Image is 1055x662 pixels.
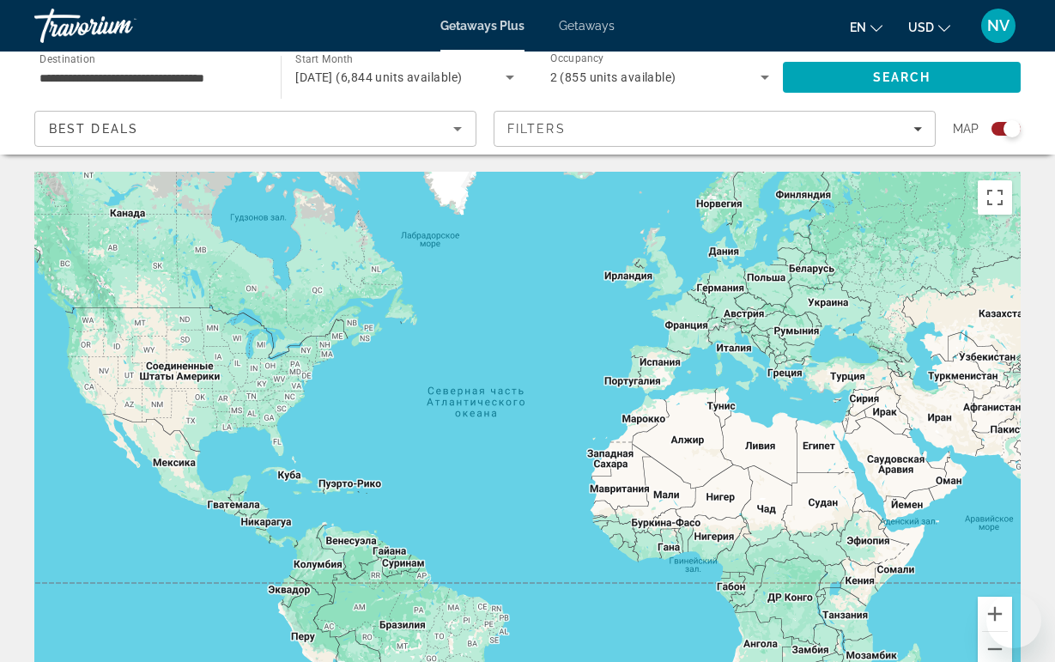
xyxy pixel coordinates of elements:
button: User Menu [976,8,1021,44]
span: USD [908,21,934,34]
a: Getaways [559,19,615,33]
button: Включить полноэкранный режим [978,180,1012,215]
span: 2 (855 units available) [550,70,676,84]
mat-select: Sort by [49,118,462,139]
input: Select destination [39,68,258,88]
iframe: Кнопка запуска окна обмена сообщениями [986,593,1041,648]
span: Search [873,70,931,84]
button: Filters [494,111,936,147]
button: Увеличить [978,597,1012,631]
span: Destination [39,52,95,64]
button: Search [783,62,1021,93]
span: NV [987,17,1010,34]
span: Map [953,117,979,141]
a: Travorium [34,3,206,48]
span: Filters [507,122,566,136]
span: [DATE] (6,844 units available) [295,70,462,84]
a: Getaways Plus [440,19,524,33]
span: en [850,21,866,34]
span: Occupancy [550,53,604,65]
span: Best Deals [49,122,138,136]
button: Change currency [908,15,950,39]
button: Change language [850,15,882,39]
span: Start Month [295,53,353,65]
